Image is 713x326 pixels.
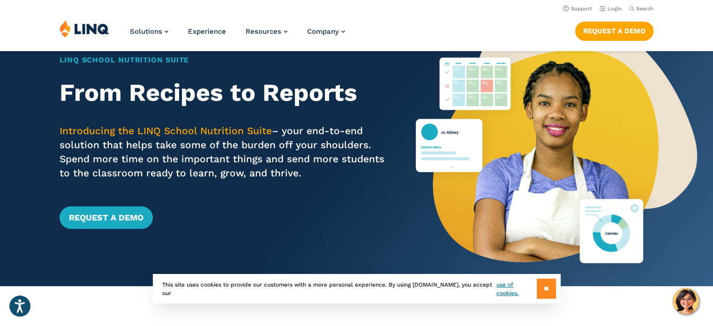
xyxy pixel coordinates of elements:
span: Search [636,6,653,12]
a: Support [563,6,592,12]
a: Resources [246,27,287,36]
button: Open Search Bar [629,5,653,12]
button: Hello, have a question? Let’s chat. [673,288,699,314]
span: Company [307,27,339,36]
a: Request a Demo [575,22,653,40]
img: LINQ | K‑12 Software [60,20,109,38]
a: Company [307,27,345,36]
a: Experience [188,27,226,36]
h1: LINQ School Nutrition Suite [60,54,387,66]
span: Resources [246,27,281,36]
div: This site uses cookies to provide our customers with a more personal experience. By using [DOMAIN... [153,274,561,303]
nav: Button Navigation [575,20,653,40]
span: Introducing the LINQ School Nutrition Suite [60,125,272,136]
nav: Primary Navigation [130,20,345,51]
a: Solutions [130,27,168,36]
a: Request a Demo [60,206,153,229]
p: – your end-to-end solution that helps take some of the burden off your shoulders. Spend more time... [60,124,387,180]
a: Login [600,6,622,12]
span: Solutions [130,27,162,36]
img: Nutrition Suite Launch [416,5,697,286]
a: use of cookies. [496,281,536,297]
h2: From Recipes to Reports [60,79,387,107]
